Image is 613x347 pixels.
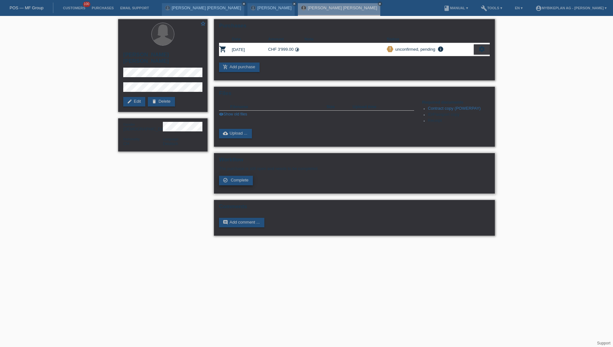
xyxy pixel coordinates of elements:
[232,35,268,43] th: Date
[293,2,296,5] i: close
[219,112,247,116] a: visibilityShow old files
[388,47,392,51] i: priority_high
[219,90,490,100] h2: Files
[219,63,260,72] a: add_shopping_cartAdd purchase
[10,5,43,10] a: POS — MF Group
[219,112,223,116] i: visibility
[532,6,610,10] a: account_circleMybikeplan AG - [PERSON_NAME] ▾
[219,129,252,138] a: cloud_uploadUpload ...
[163,141,178,146] span: Deutsch
[219,166,490,171] p: The purchase is still open and needs to be completed.
[219,45,227,53] i: POSP00026867
[223,64,228,70] i: add_shopping_cart
[292,2,297,6] a: close
[437,46,444,52] i: info
[152,99,157,104] i: delete
[231,178,249,182] span: Complete
[478,6,505,10] a: buildTools ▾
[428,118,490,124] li: Receipt
[200,21,206,26] i: star_border
[512,6,526,10] a: EN ▾
[268,43,305,56] td: CHF 3'999.00
[230,103,326,111] th: Filename
[200,21,206,27] a: star_border
[223,131,228,136] i: cloud_upload
[163,137,178,141] span: Language
[219,23,490,32] h2: Purchases
[219,203,490,213] h2: Comments
[83,2,91,7] span: 100
[219,176,253,185] a: check_circle_outline Complete
[378,2,382,6] a: close
[478,46,485,53] i: settings
[148,97,175,107] a: deleteDelete
[378,2,382,5] i: close
[257,5,291,10] a: [PERSON_NAME]
[326,103,352,111] th: Size
[232,43,268,56] td: [DATE]
[219,157,490,166] h2: Workflow
[117,6,152,10] a: Email Support
[88,6,117,10] a: Purchases
[127,99,132,104] i: edit
[597,341,610,345] a: Support
[481,5,487,11] i: build
[242,2,246,5] i: close
[295,47,299,52] i: Instalments (48 instalments)
[422,100,490,105] h4: Required documents
[223,220,228,225] i: comment
[123,141,129,146] span: Switzerland
[393,46,435,53] div: unconfirmed, pending
[172,5,241,10] a: [PERSON_NAME] [PERSON_NAME]
[308,5,377,10] a: [PERSON_NAME] [PERSON_NAME]
[219,218,264,227] a: commentAdd comment ...
[353,103,405,111] th: Upload time
[123,52,202,68] h2: [PERSON_NAME] [PERSON_NAME]
[123,97,145,107] a: editEdit
[268,35,305,43] th: Amount
[428,106,481,111] a: Contract copy (POWERPAY)
[440,6,471,10] a: bookManual ▾
[428,112,490,118] li: ID/Passport copy
[535,5,542,11] i: account_circle
[123,122,135,126] span: Gender
[223,178,228,183] i: check_circle_outline
[123,122,163,131] div: [DEMOGRAPHIC_DATA]
[304,35,387,43] th: Note
[123,137,140,141] span: Nationality
[387,35,474,43] th: Status
[60,6,88,10] a: Customers
[242,2,246,6] a: close
[443,5,450,11] i: book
